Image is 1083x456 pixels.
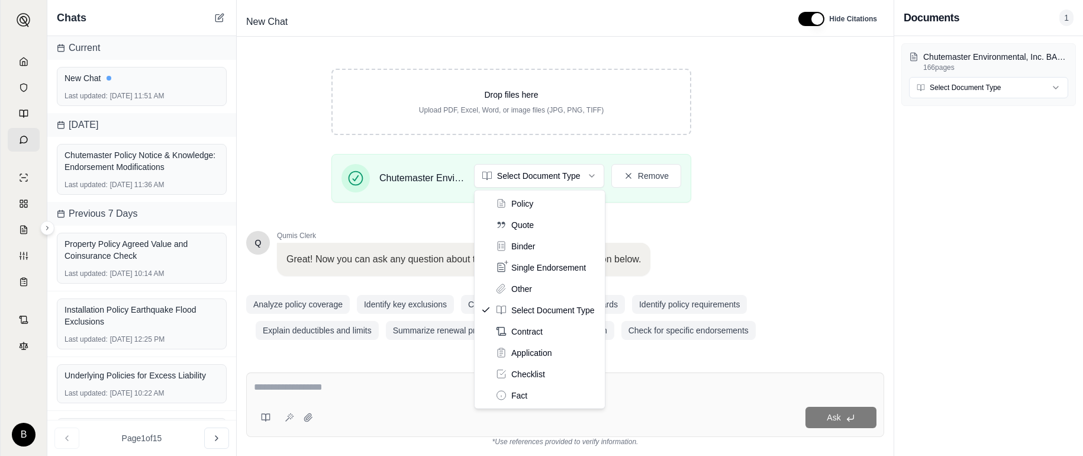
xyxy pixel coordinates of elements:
span: Single Endorsement [511,262,586,274]
span: Fact [511,390,527,402]
span: Contract [511,326,543,338]
span: Quote [511,219,534,231]
span: Checklist [511,368,545,380]
span: Policy [511,198,533,210]
span: Select Document Type [511,304,595,316]
span: Binder [511,240,535,252]
span: Other [511,283,532,295]
span: Application [511,347,552,359]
